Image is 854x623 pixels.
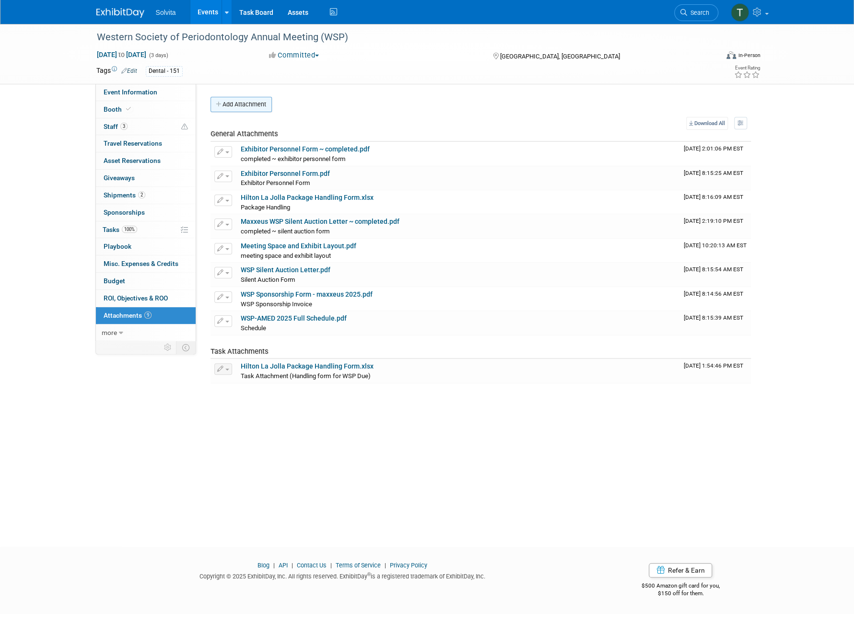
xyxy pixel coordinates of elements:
span: Search [687,9,709,16]
a: Maxxeus WSP Silent Auction Letter ~ completed.pdf [241,218,399,225]
span: Travel Reservations [104,139,162,147]
span: Upload Timestamp [684,314,743,321]
img: ExhibitDay [96,8,144,18]
a: Misc. Expenses & Credits [96,255,196,272]
span: 100% [122,226,137,233]
a: WSP Sponsorship Form - maxxeus 2025.pdf [241,290,373,298]
td: Toggle Event Tabs [176,341,196,354]
a: WSP-AMED 2025 Full Schedule.pdf [241,314,347,322]
span: Sponsorships [104,208,145,216]
span: [GEOGRAPHIC_DATA], [GEOGRAPHIC_DATA] [500,53,620,60]
a: Hilton La Jolla Package Handling Form.xlsx [241,362,374,370]
a: WSP Silent Auction Letter.pdf [241,266,330,274]
div: Western Society of Periodontology Annual Meeting (WSP) [94,29,704,46]
span: Upload Timestamp [684,218,743,224]
span: | [382,562,388,569]
span: Schedule [241,324,266,332]
span: General Attachments [211,129,278,138]
div: In-Person [737,52,760,59]
a: Terms of Service [336,562,381,569]
a: Download All [686,117,728,130]
span: 9 [144,311,152,319]
span: Playbook [104,242,131,250]
a: Contact Us [297,562,327,569]
a: Shipments2 [96,187,196,204]
span: Upload Timestamp [684,290,743,297]
span: Silent Auction Form [241,276,295,283]
span: Shipments [104,191,145,199]
img: Tiannah Halcomb [731,3,749,22]
sup: ® [367,572,371,577]
span: Upload Timestamp [684,170,743,176]
td: Upload Timestamp [680,263,751,287]
a: Edit [121,68,137,74]
span: ROI, Objectives & ROO [104,294,168,302]
span: completed ~ exhibitor personnel form [241,155,346,162]
td: Upload Timestamp [680,166,751,190]
a: Tasks100% [96,221,196,238]
a: more [96,324,196,341]
a: Meeting Space and Exhibit Layout.pdf [241,242,356,250]
span: Attachments [104,311,152,319]
td: Tags [96,66,137,77]
span: Package Handling [241,204,290,211]
span: Upload Timestamp [684,266,743,273]
span: meeting space and exhibit layout [241,252,331,259]
span: Giveaways [104,174,135,182]
span: to [117,51,126,58]
div: Event Format [662,50,760,64]
span: | [271,562,277,569]
a: Hilton La Jolla Package Handling Form.xlsx [241,194,374,201]
span: Potential Scheduling Conflict -- at least one attendee is tagged in another overlapping event. [181,123,188,131]
a: Booth [96,101,196,118]
span: 2 [138,191,145,198]
a: Budget [96,273,196,289]
i: Booth reservation complete [126,106,131,112]
span: Upload Timestamp [684,145,743,152]
span: (3 days) [148,52,168,58]
a: Attachments9 [96,307,196,324]
span: Upload Timestamp [684,242,747,249]
span: Upload Timestamp [684,362,743,369]
td: Upload Timestamp [680,359,751,383]
a: Exhibitor Personnel Form.pdf [241,170,330,177]
div: Copyright © 2025 ExhibitDay, Inc. All rights reserved. ExhibitDay is a registered trademark of Ex... [96,570,589,581]
a: Search [674,4,718,21]
a: Refer & Earn [649,563,712,577]
div: $500 Amazon gift card for you, [603,576,758,598]
span: Booth [104,105,133,113]
a: Staff3 [96,118,196,135]
button: Add Attachment [211,97,272,112]
a: API [279,562,288,569]
span: Tasks [103,226,137,233]
a: Asset Reservations [96,152,196,169]
a: Event Information [96,84,196,101]
span: Exhibitor Personnel Form [241,179,310,186]
a: Travel Reservations [96,135,196,152]
span: WSP Sponsorship Invoice [241,300,312,308]
a: Giveaways [96,170,196,186]
a: Exhibitor Personnel Form ~ completed.pdf [241,145,370,153]
button: Committed [266,50,323,60]
div: Event Rating [734,66,760,70]
span: 3 [120,123,128,130]
td: Upload Timestamp [680,142,751,166]
td: Upload Timestamp [680,214,751,238]
span: Asset Reservations [104,157,161,164]
a: Sponsorships [96,204,196,221]
span: Budget [104,277,125,285]
span: | [289,562,295,569]
a: Playbook [96,238,196,255]
a: Privacy Policy [390,562,427,569]
div: $150 off for them. [603,589,758,598]
img: Format-Inperson.png [726,51,736,59]
span: Task Attachment (Handling form for WSP Due) [241,372,371,380]
a: ROI, Objectives & ROO [96,290,196,307]
span: Misc. Expenses & Credits [104,260,178,267]
span: [DATE] [DATE] [96,50,147,59]
td: Upload Timestamp [680,190,751,214]
span: Upload Timestamp [684,194,743,200]
span: completed ~ silent auction form [241,228,330,235]
span: Solvita [156,9,176,16]
td: Upload Timestamp [680,311,751,335]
